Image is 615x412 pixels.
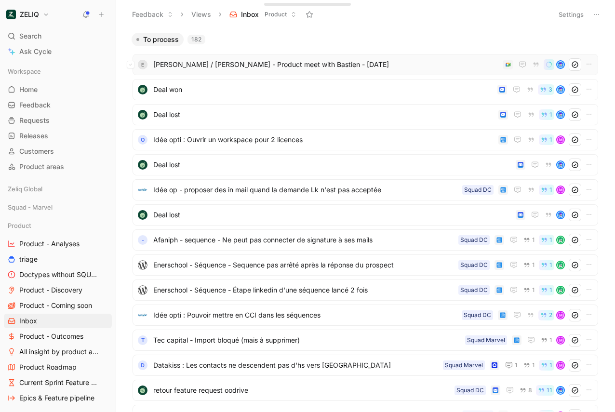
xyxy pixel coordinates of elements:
[187,35,205,44] div: 182
[225,7,301,22] button: InboxProduct
[445,360,483,370] div: Squad Marvel
[19,30,41,42] span: Search
[4,360,112,374] a: Product Roadmap
[521,260,537,270] button: 1
[19,393,94,403] span: Epics & Feature pipeline
[557,312,564,319] div: M
[4,64,112,79] div: Workspace
[19,85,38,94] span: Home
[19,301,92,310] span: Product - Coming soon
[19,46,52,57] span: Ask Cycle
[19,347,99,357] span: All insight by product areas
[4,329,112,344] a: Product - Outcomes
[265,10,287,19] span: Product
[532,287,535,293] span: 1
[532,362,535,368] span: 1
[557,362,564,369] div: M
[539,335,554,346] button: 1
[4,200,112,217] div: Squad - Marvel
[153,334,461,346] span: Tec capital - Import bloqué (mais à supprimer)
[138,235,147,245] div: -
[4,267,112,282] a: Doctypes without SQUAD
[153,84,494,95] span: Deal won
[153,109,495,120] span: Deal lost
[4,8,52,21] button: ZELIQZELIQ
[19,254,38,264] span: triage
[539,285,554,295] button: 1
[539,109,554,120] button: 1
[19,162,64,172] span: Product areas
[557,337,564,344] div: M
[19,131,48,141] span: Releases
[153,284,455,296] span: Enerschool - Séquence - Étape linkedin d'une séquence lancé 2 fois
[4,113,112,128] a: Requests
[4,144,112,159] a: Customers
[20,10,39,19] h1: ZELIQ
[153,259,455,271] span: Enerschool - Séquence - Sequence pas arrêté après la réponse du prospect
[187,7,215,22] button: Views
[19,146,54,156] span: Customers
[153,209,512,221] span: Deal lost
[138,110,147,120] img: logo
[4,237,112,251] a: Product - Analyses
[133,229,598,251] a: -Afaniph - sequence - Ne peut pas connecter de signature à ses mailsSquad DC11avatar
[557,237,564,243] img: avatar
[241,10,259,19] span: Inbox
[132,33,184,46] button: To process
[467,335,505,345] div: Squad Marvel
[4,44,112,59] a: Ask Cycle
[557,212,564,218] img: avatar
[133,305,598,326] a: logoIdée opti : Pouvoir mettre en CCI dans les séquencesSquad DC2M
[557,186,564,193] div: M
[4,391,112,405] a: Epics & Feature pipeline
[133,254,598,276] a: logoEnerschool - Séquence - Sequence pas arrêté après la réponse du prospectSquad DC11avatar
[549,312,552,318] span: 2
[548,87,552,93] span: 3
[8,184,42,194] span: Zeliq Global
[549,362,552,368] span: 1
[515,362,518,368] span: 1
[536,385,554,396] button: 11
[143,35,179,44] span: To process
[133,355,598,376] a: dDatakiss : Les contacts ne descendent pas d'hs vers [GEOGRAPHIC_DATA]Squad Marvel111M
[138,185,147,195] img: logo
[4,375,112,390] a: Current Sprint Feature pipeline
[133,279,598,301] a: logoEnerschool - Séquence - Étape linkedin d'une séquence lancé 2 foisSquad DC11avatar
[532,237,535,243] span: 1
[6,10,16,19] img: ZELIQ
[521,360,537,371] button: 1
[464,310,491,320] div: Squad DC
[153,309,458,321] span: Idée opti : Pouvoir mettre en CCI dans les séquences
[4,314,112,328] a: Inbox
[133,154,598,175] a: logoDeal lostavatar
[456,385,484,395] div: Squad DC
[4,159,112,174] a: Product areas
[539,360,554,371] button: 1
[538,84,554,95] button: 3
[138,60,147,69] div: E
[503,359,520,371] button: 1
[4,182,112,196] div: Zeliq Global
[4,218,112,405] div: ProductProduct - AnalysestriageDoctypes without SQUADProduct - DiscoveryProduct - Coming soonInbo...
[153,159,512,171] span: Deal lost
[19,116,50,125] span: Requests
[4,345,112,359] a: All insight by product areas
[133,79,598,100] a: logoDeal won3avatar
[549,137,552,143] span: 1
[8,66,41,76] span: Workspace
[460,285,488,295] div: Squad DC
[4,82,112,97] a: Home
[8,202,53,212] span: Squad - Marvel
[460,235,488,245] div: Squad DC
[549,187,552,193] span: 1
[538,310,554,320] button: 2
[521,235,537,245] button: 1
[557,111,564,118] img: avatar
[460,260,488,270] div: Squad DC
[532,262,535,268] span: 1
[4,252,112,266] a: triage
[549,337,552,343] span: 1
[4,218,112,233] div: Product
[138,210,147,220] img: logo
[539,235,554,245] button: 1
